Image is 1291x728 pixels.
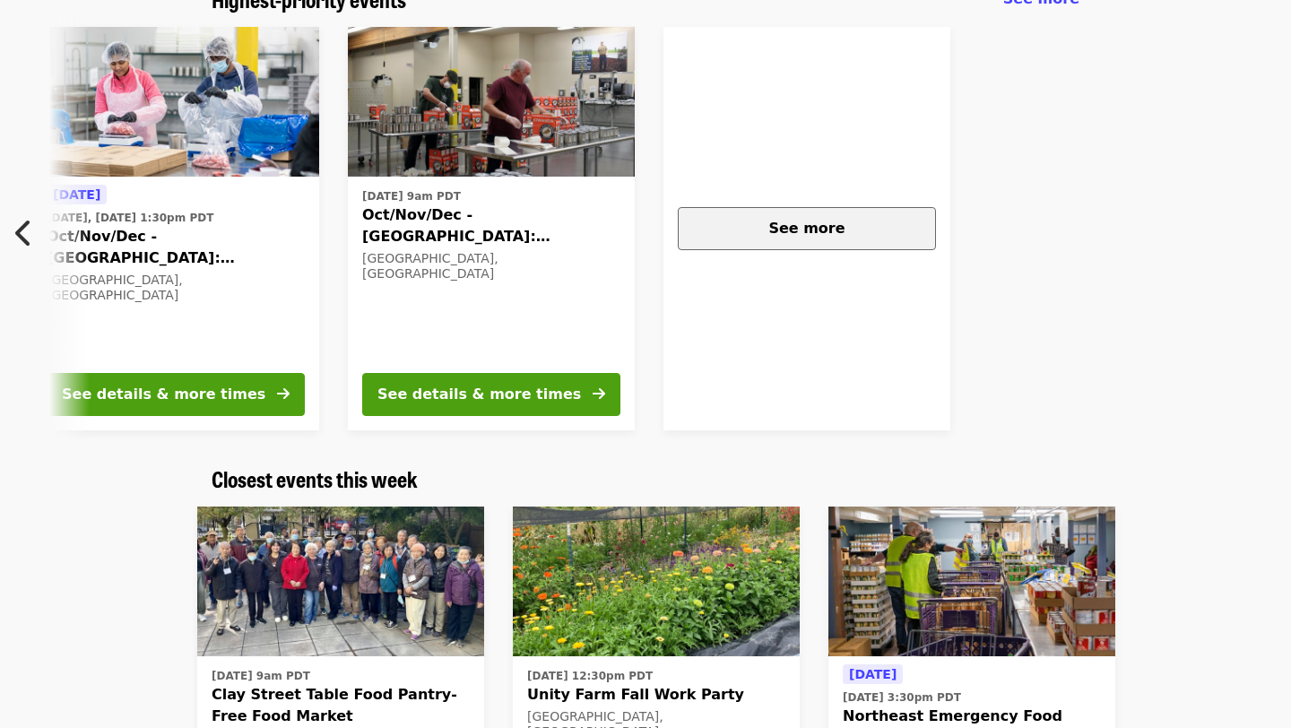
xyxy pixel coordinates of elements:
[768,220,845,237] span: See more
[32,27,319,178] img: Oct/Nov/Dec - Beaverton: Repack/Sort (age 10+) organized by Oregon Food Bank
[197,466,1094,492] div: Closest events this week
[828,507,1115,657] img: Northeast Emergency Food Program - Partner Agency Support organized by Oregon Food Bank
[362,251,620,282] div: [GEOGRAPHIC_DATA], [GEOGRAPHIC_DATA]
[678,207,936,250] button: See more
[849,667,897,681] span: [DATE]
[663,27,950,430] a: See more
[348,27,635,430] a: See details for "Oct/Nov/Dec - Portland: Repack/Sort (age 16+)"
[197,507,484,657] img: Clay Street Table Food Pantry- Free Food Market organized by Oregon Food Bank
[593,386,605,403] i: arrow-right icon
[47,210,213,226] time: [DATE], [DATE] 1:30pm PDT
[212,466,418,492] a: Closest events this week
[527,668,653,684] time: [DATE] 12:30pm PDT
[362,188,461,204] time: [DATE] 9am PDT
[362,373,620,416] button: See details & more times
[348,27,635,178] img: Oct/Nov/Dec - Portland: Repack/Sort (age 16+) organized by Oregon Food Bank
[212,668,310,684] time: [DATE] 9am PDT
[62,384,265,405] div: See details & more times
[277,386,290,403] i: arrow-right icon
[32,27,319,430] a: See details for "Oct/Nov/Dec - Beaverton: Repack/Sort (age 10+)"
[527,684,785,706] span: Unity Farm Fall Work Party
[513,507,800,657] img: Unity Farm Fall Work Party organized by Oregon Food Bank
[47,226,305,269] span: Oct/Nov/Dec - [GEOGRAPHIC_DATA]: Repack/Sort (age [DEMOGRAPHIC_DATA]+)
[843,689,961,706] time: [DATE] 3:30pm PDT
[212,684,470,727] span: Clay Street Table Food Pantry- Free Food Market
[47,273,305,303] div: [GEOGRAPHIC_DATA], [GEOGRAPHIC_DATA]
[377,384,581,405] div: See details & more times
[362,204,620,247] span: Oct/Nov/Dec - [GEOGRAPHIC_DATA]: Repack/Sort (age [DEMOGRAPHIC_DATA]+)
[212,463,418,494] span: Closest events this week
[47,373,305,416] button: See details & more times
[15,216,33,250] i: chevron-left icon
